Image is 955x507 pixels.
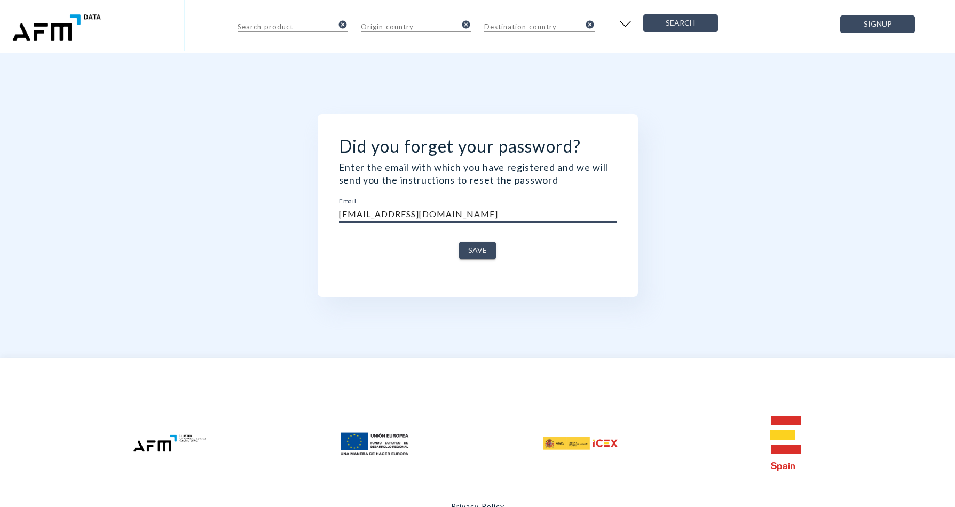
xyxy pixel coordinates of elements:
[468,244,487,257] span: Save
[339,136,617,156] h2: Did you forget your password?
[840,15,915,33] button: Signup
[459,242,496,259] button: Save
[9,13,103,42] img: enantio
[337,426,412,461] img: feder
[849,18,906,31] span: Signup
[585,15,595,33] button: clear-input
[339,161,617,186] p: Enter the email with which you have registered and we will send you the instructions to reset the...
[337,15,348,33] button: clear-input
[643,14,718,32] button: Search
[461,15,471,33] button: clear-input
[132,434,207,453] img: afm
[770,416,801,471] img: e-spain
[339,198,356,204] label: Email
[652,17,709,30] span: Search
[461,20,471,29] i: cancel
[617,16,634,32] img: open filter
[543,437,618,450] img: icex
[585,20,595,29] i: cancel
[338,20,348,29] i: cancel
